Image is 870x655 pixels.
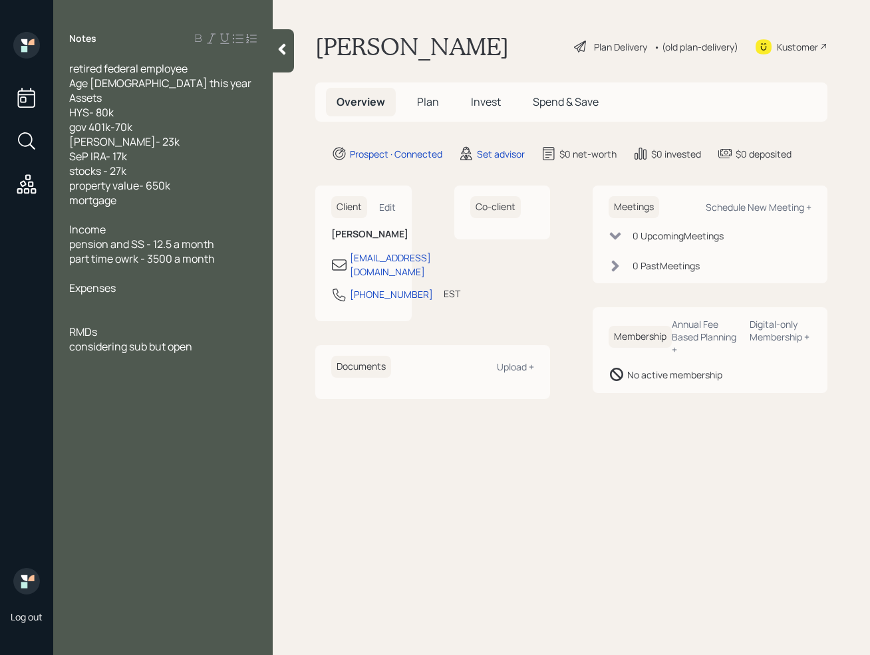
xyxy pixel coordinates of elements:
[69,237,214,251] span: pension and SS - 12.5 a month
[69,90,102,105] span: Assets
[559,147,617,161] div: $0 net-worth
[609,326,672,348] h6: Membership
[69,32,96,45] label: Notes
[533,94,599,109] span: Spend & Save
[69,61,188,76] span: retired federal employee
[69,134,180,149] span: [PERSON_NAME]- 23k
[13,568,40,594] img: retirable_logo.png
[69,281,116,295] span: Expenses
[69,149,127,164] span: SeP IRA- 17k
[350,287,433,301] div: [PHONE_NUMBER]
[69,164,126,178] span: stocks - 27k
[654,40,738,54] div: • (old plan-delivery)
[350,251,431,279] div: [EMAIL_ADDRESS][DOMAIN_NAME]
[337,94,385,109] span: Overview
[69,325,97,339] span: RMDs
[331,356,391,378] h6: Documents
[594,40,647,54] div: Plan Delivery
[69,105,114,120] span: HYS- 80k
[69,251,215,266] span: part time owrk - 3500 a month
[706,201,811,213] div: Schedule New Meeting +
[672,318,739,356] div: Annual Fee Based Planning +
[651,147,701,161] div: $0 invested
[315,32,509,61] h1: [PERSON_NAME]
[633,229,724,243] div: 0 Upcoming Meeting s
[777,40,818,54] div: Kustomer
[11,610,43,623] div: Log out
[69,339,192,354] span: considering sub but open
[331,229,396,240] h6: [PERSON_NAME]
[609,196,659,218] h6: Meetings
[69,222,106,237] span: Income
[69,76,251,90] span: Age [DEMOGRAPHIC_DATA] this year
[69,178,170,193] span: property value- 650k
[633,259,700,273] div: 0 Past Meeting s
[627,368,722,382] div: No active membership
[736,147,792,161] div: $0 deposited
[331,196,367,218] h6: Client
[471,94,501,109] span: Invest
[477,147,525,161] div: Set advisor
[69,193,116,207] span: mortgage
[417,94,439,109] span: Plan
[444,287,460,301] div: EST
[379,201,396,213] div: Edit
[497,360,534,373] div: Upload +
[750,318,811,343] div: Digital-only Membership +
[69,120,132,134] span: gov 401k-70k
[350,147,442,161] div: Prospect · Connected
[470,196,521,218] h6: Co-client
